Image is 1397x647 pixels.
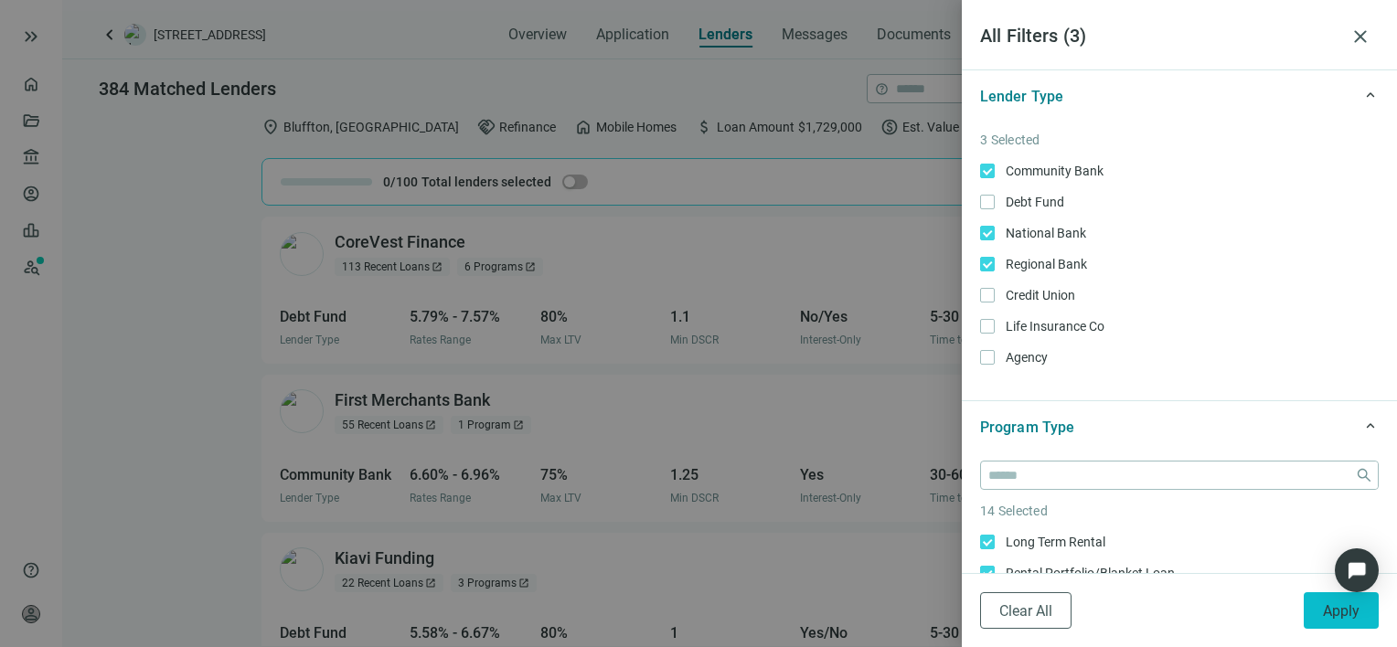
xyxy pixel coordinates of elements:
[980,419,1074,436] span: Program Type
[995,223,1093,243] span: National Bank
[995,532,1113,552] span: Long Term Rental
[999,602,1052,620] span: Clear All
[1304,592,1379,629] button: Apply
[995,347,1055,367] span: Agency
[995,161,1111,181] span: Community Bank
[980,88,1063,105] span: Lender Type
[1323,602,1360,620] span: Apply
[962,400,1397,453] div: keyboard_arrow_upProgram Type
[995,285,1082,305] span: Credit Union
[995,316,1112,336] span: Life Insurance Co
[1349,26,1371,48] span: close
[980,22,1342,50] article: All Filters ( 3 )
[995,563,1182,583] span: Rental Portfolio/Blanket Loan
[1335,548,1379,592] div: Open Intercom Messenger
[980,130,1379,150] article: 3 Selected
[980,501,1379,521] article: 14 Selected
[980,592,1072,629] button: Clear All
[1342,18,1379,55] button: close
[995,254,1094,274] span: Regional Bank
[962,69,1397,122] div: keyboard_arrow_upLender Type
[995,192,1072,212] span: Debt Fund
